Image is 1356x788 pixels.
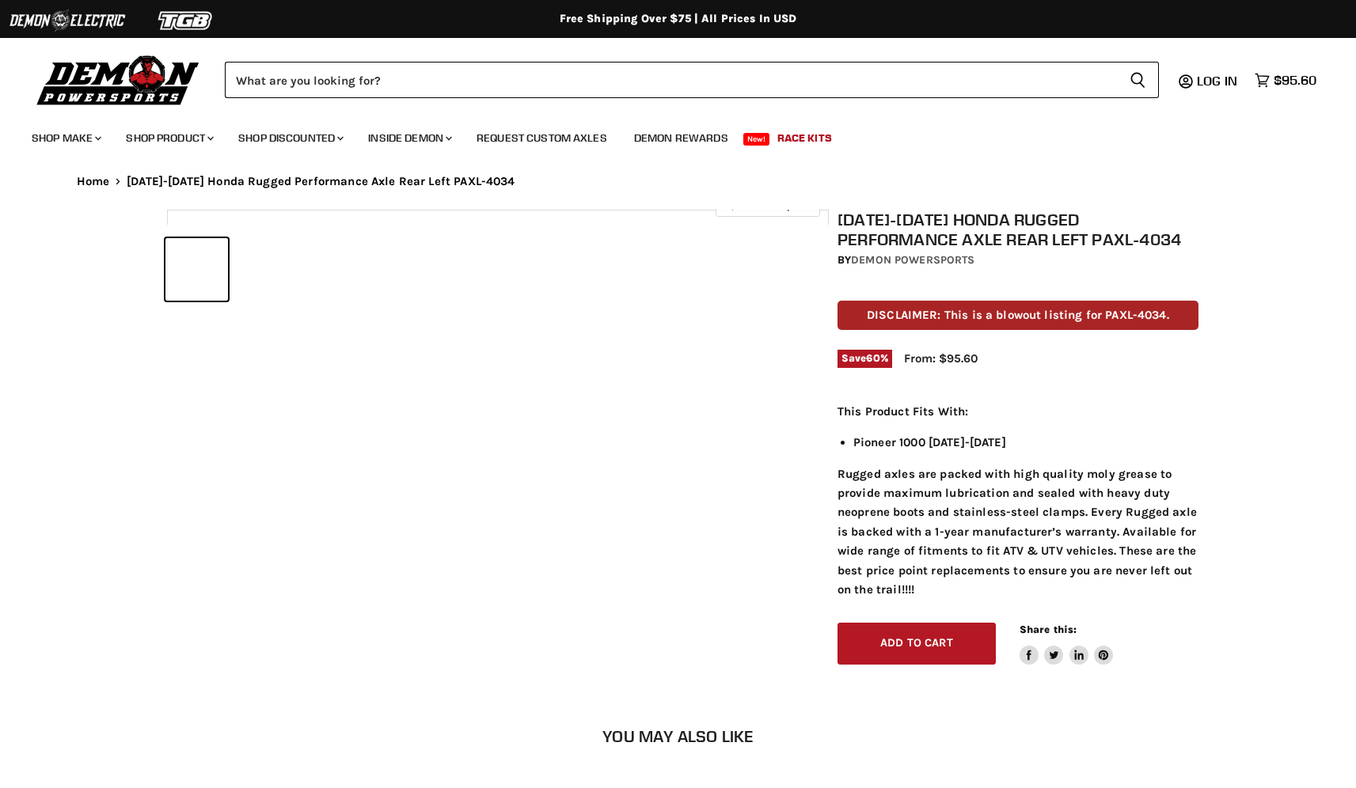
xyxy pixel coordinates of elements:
button: Search [1117,62,1159,98]
nav: Breadcrumbs [45,175,1312,188]
button: Add to cart [838,623,996,665]
button: 2016-2021 Honda Rugged Performance Axle Rear Left PAXL-4034 thumbnail [165,238,228,301]
a: Demon Rewards [622,122,740,154]
span: Log in [1197,73,1237,89]
a: $95.60 [1247,69,1324,92]
a: Inside Demon [356,122,461,154]
img: Demon Electric Logo 2 [8,6,127,36]
span: Add to cart [880,636,953,650]
span: $95.60 [1274,73,1316,88]
p: This Product Fits With: [838,402,1198,421]
div: Free Shipping Over $75 | All Prices In USD [45,12,1312,26]
h1: [DATE]-[DATE] Honda Rugged Performance Axle Rear Left PAXL-4034 [838,210,1198,249]
a: Request Custom Axles [465,122,619,154]
a: Shop Make [20,122,111,154]
span: [DATE]-[DATE] Honda Rugged Performance Axle Rear Left PAXL-4034 [127,175,515,188]
img: Demon Powersports [32,51,205,108]
ul: Main menu [20,116,1312,154]
div: by [838,252,1198,269]
span: Click to expand [724,199,811,211]
div: Rugged axles are packed with high quality moly grease to provide maximum lubrication and sealed w... [838,402,1198,599]
a: Race Kits [765,122,844,154]
input: Search [225,62,1117,98]
a: Shop Product [114,122,223,154]
a: Log in [1190,74,1247,88]
h2: You may also like [77,727,1280,745]
span: 60 [866,352,879,364]
p: DISCLAIMER: This is a blowout listing for PAXL-4034. [838,301,1198,330]
img: TGB Logo 2 [127,6,245,36]
span: Save % [838,350,892,367]
li: Pioneer 1000 [DATE]-[DATE] [853,433,1198,452]
a: Demon Powersports [851,253,974,267]
aside: Share this: [1020,623,1114,665]
a: Home [77,175,110,188]
span: Share this: [1020,623,1077,635]
form: Product [225,62,1159,98]
span: From: $95.60 [904,351,978,366]
a: Shop Discounted [226,122,353,154]
span: New! [743,133,770,146]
